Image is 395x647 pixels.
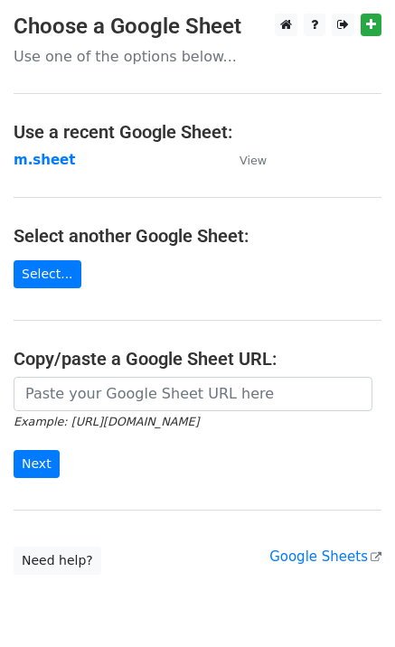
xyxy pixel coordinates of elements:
[14,14,381,40] h3: Choose a Google Sheet
[14,415,199,428] small: Example: [URL][DOMAIN_NAME]
[221,152,267,168] a: View
[14,225,381,247] h4: Select another Google Sheet:
[14,47,381,66] p: Use one of the options below...
[14,152,75,168] a: m.sheet
[14,547,101,575] a: Need help?
[14,260,81,288] a: Select...
[14,450,60,478] input: Next
[14,377,372,411] input: Paste your Google Sheet URL here
[14,348,381,370] h4: Copy/paste a Google Sheet URL:
[14,121,381,143] h4: Use a recent Google Sheet:
[240,154,267,167] small: View
[269,549,381,565] a: Google Sheets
